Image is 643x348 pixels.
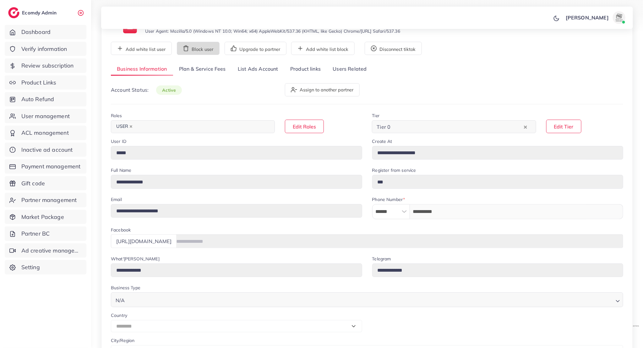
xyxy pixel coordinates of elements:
[21,179,45,188] span: Gift code
[372,167,416,173] label: Register from service
[111,138,126,144] label: User ID
[524,123,527,130] button: Clear Selected
[375,122,392,132] span: Tier 0
[21,45,67,53] span: Verify information
[5,75,86,90] a: Product Links
[21,28,51,36] span: Dashboard
[372,256,391,262] label: Telegram
[372,120,536,133] div: Search for option
[5,159,86,174] a: Payment management
[5,210,86,224] a: Market Package
[114,296,126,305] span: N/A
[21,196,77,204] span: Partner management
[21,129,69,137] span: ACL management
[177,42,220,55] button: Block user
[613,11,625,24] img: avatar
[111,312,127,318] label: Country
[21,62,74,70] span: Review subscription
[5,58,86,73] a: Review subscription
[285,120,324,133] button: Edit Roles
[111,337,135,344] label: City/Region
[232,63,284,76] a: List Ads Account
[111,292,623,307] div: Search for option
[546,120,581,133] button: Edit Tier
[5,109,86,123] a: User management
[284,63,327,76] a: Product links
[291,42,355,55] button: Add white list block
[372,138,392,144] label: Create At
[111,167,131,173] label: Full Name
[5,126,86,140] a: ACL management
[21,263,40,271] span: Setting
[225,42,286,55] button: Upgrade to partner
[21,213,64,221] span: Market Package
[111,112,122,119] label: Roles
[111,285,140,291] label: Business Type
[111,86,182,94] p: Account Status:
[129,125,133,128] button: Deselect USER
[5,92,86,106] a: Auto Refund
[5,260,86,275] a: Setting
[136,122,267,132] input: Search for option
[111,63,173,76] a: Business Information
[21,95,54,103] span: Auto Refund
[111,42,172,55] button: Add white list user
[21,162,81,171] span: Payment management
[173,63,232,76] a: Plan & Service Fees
[111,256,160,262] label: What'[PERSON_NAME]
[8,7,58,18] a: logoEcomdy Admin
[285,83,360,96] button: Assign to another partner
[5,176,86,191] a: Gift code
[5,193,86,207] a: Partner management
[5,226,86,241] a: Partner BC
[562,11,628,24] a: [PERSON_NAME]avatar
[21,79,57,87] span: Product Links
[21,112,70,120] span: User management
[111,234,177,248] div: [URL][DOMAIN_NAME]
[5,42,86,56] a: Verify information
[5,243,86,258] a: Ad creative management
[21,247,82,255] span: Ad creative management
[372,196,405,203] label: Phone Number
[5,25,86,39] a: Dashboard
[8,7,19,18] img: logo
[111,227,131,233] label: Facebook
[372,112,379,119] label: Tier
[365,42,422,55] button: Disconnect tiktok
[113,122,135,131] span: USER
[566,14,609,21] p: [PERSON_NAME]
[22,10,58,16] h2: Ecomdy Admin
[5,143,86,157] a: Inactive ad account
[127,294,613,305] input: Search for option
[392,122,522,132] input: Search for option
[156,85,182,95] span: active
[111,196,122,203] label: Email
[21,230,50,238] span: Partner BC
[327,63,373,76] a: Users Related
[21,146,73,154] span: Inactive ad account
[111,120,275,133] div: Search for option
